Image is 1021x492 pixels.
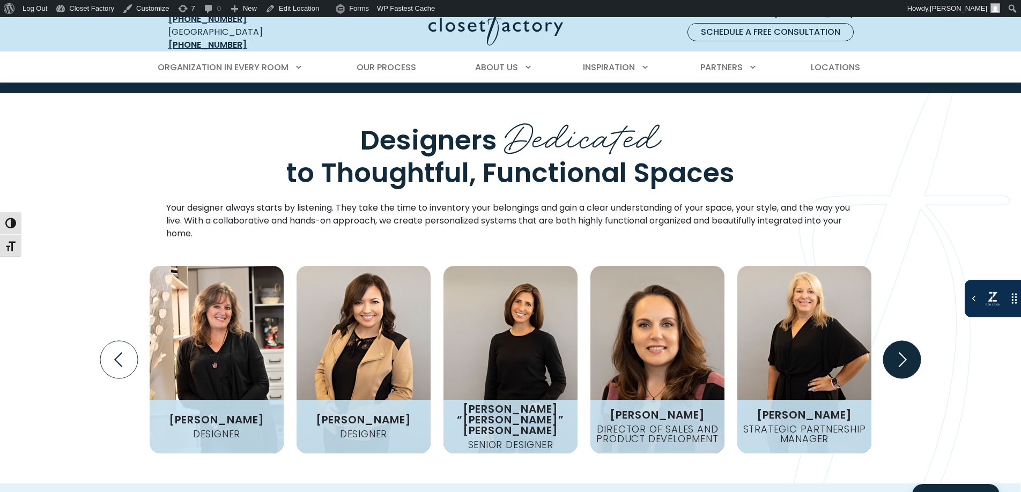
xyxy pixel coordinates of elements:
[286,154,735,192] span: to Thoughtful, Functional Spaces
[590,424,724,444] h4: Director of Sales and Product Development
[737,266,871,453] img: Debbie headshot
[168,39,247,51] a: [PHONE_NUMBER]
[312,414,416,425] h3: [PERSON_NAME]
[165,414,269,425] h3: [PERSON_NAME]
[879,337,925,383] button: Next slide
[687,23,854,41] a: Schedule a Free Consultation
[168,13,247,25] a: [PHONE_NUMBER]
[737,424,871,444] h4: Strategic Partnership Manager
[583,61,635,73] span: Inspiration
[360,121,497,159] span: Designers
[428,6,563,46] img: Closet Factory Logo
[166,202,855,240] p: Your designer always starts by listening. They take the time to inventory your belongings and gai...
[504,105,661,162] span: Dedicated
[158,61,288,73] span: Organization in Every Room
[464,440,558,450] h4: Senior Designer
[357,61,416,73] span: Our Process
[168,26,324,51] div: [GEOGRAPHIC_DATA]
[150,266,284,453] img: Lisa headshot
[700,61,743,73] span: Partners
[443,266,578,453] img: Becky headshot
[752,409,856,420] h3: [PERSON_NAME]
[443,404,578,436] h3: [PERSON_NAME] “[PERSON_NAME]” [PERSON_NAME]
[930,4,987,12] span: [PERSON_NAME]
[336,429,391,439] h4: Designer
[590,266,724,453] img: Zena headshot
[96,337,142,383] button: Previous slide
[475,61,518,73] span: About Us
[811,61,860,73] span: Locations
[189,429,245,439] h4: Designer
[297,266,431,453] img: Kasia headshot
[150,53,871,83] nav: Primary Menu
[605,409,709,420] h3: [PERSON_NAME]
